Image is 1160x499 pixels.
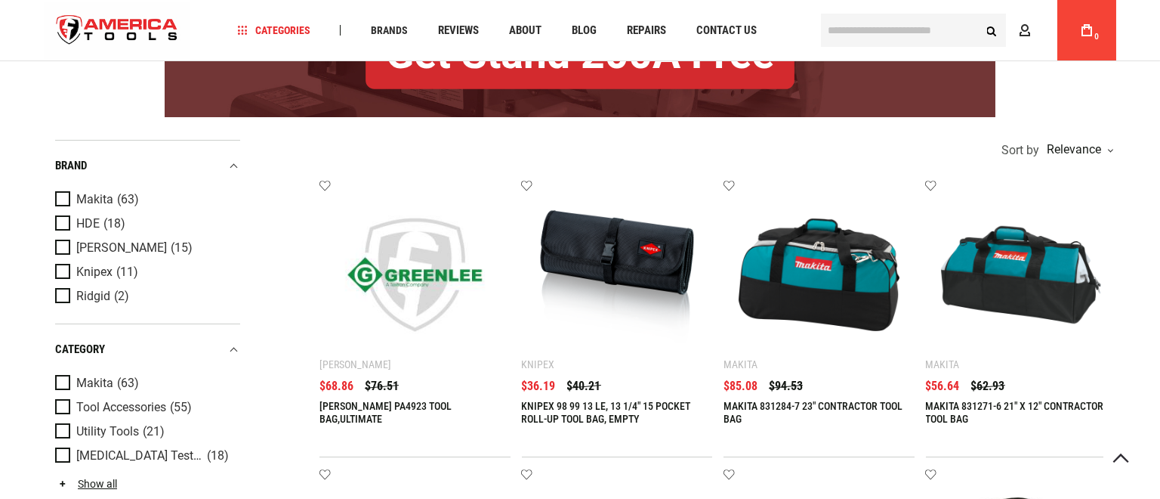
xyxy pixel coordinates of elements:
[522,358,555,370] div: Knipex
[567,380,601,392] span: $40.21
[117,194,139,206] span: (63)
[44,2,190,59] img: America Tools
[690,20,764,41] a: Contact Us
[55,375,236,392] a: Makita (63)
[364,20,415,41] a: Brands
[116,266,138,279] span: (11)
[44,2,190,59] a: store logo
[319,400,452,425] a: [PERSON_NAME] PA4923 TOOL BAG,ULTIMATE
[55,399,236,416] a: Tool Accessories (55)
[55,423,236,440] a: Utility Tools (21)
[371,25,408,36] span: Brands
[769,380,803,392] span: $94.53
[55,240,236,256] a: [PERSON_NAME] (15)
[76,401,166,414] span: Tool Accessories
[620,20,673,41] a: Repairs
[143,426,165,439] span: (21)
[238,25,310,36] span: Categories
[572,25,597,36] span: Blog
[696,25,757,36] span: Contact Us
[723,358,757,370] div: Makita
[55,156,240,176] div: Brand
[522,400,691,425] a: KNIPEX 98 99 13 LE, 13 1/4" 15 POCKET ROLL-UP TOOL BAG, EMPTY
[55,191,236,208] a: Makita (63)
[231,20,317,41] a: Categories
[103,218,125,231] span: (18)
[76,265,113,279] span: Knipex
[537,194,698,355] img: KNIPEX 98 99 13 LE, 13 1/4
[55,339,240,360] div: category
[114,290,129,303] span: (2)
[509,25,541,36] span: About
[502,20,548,41] a: About
[76,449,203,463] span: [MEDICAL_DATA] Test & Measurement
[365,380,399,392] span: $76.51
[76,425,139,439] span: Utility Tools
[55,264,236,280] a: Knipex (11)
[627,25,666,36] span: Repairs
[170,401,192,414] span: (55)
[55,448,236,464] a: [MEDICAL_DATA] Test & Measurement (18)
[723,400,902,425] a: MAKITA 831284-7 23" CONTRACTOR TOOL BAG
[723,380,757,392] span: $85.08
[335,194,495,355] img: Greenlee PA4923 TOOL BAG,ULTIMATE
[76,241,167,255] span: [PERSON_NAME]
[171,242,193,255] span: (15)
[117,377,139,390] span: (63)
[565,20,603,41] a: Blog
[319,380,353,392] span: $68.86
[207,450,229,463] span: (18)
[739,194,899,355] img: MAKITA 831284-7 23
[76,290,110,303] span: Ridgid
[55,478,117,490] a: Show all
[319,358,391,370] div: [PERSON_NAME]
[438,25,479,36] span: Reviews
[55,215,236,232] a: HDE (18)
[522,380,556,392] span: $36.19
[76,377,113,390] span: Makita
[76,217,100,231] span: HDE
[431,20,486,41] a: Reviews
[55,288,236,305] a: Ridgid (2)
[76,193,113,206] span: Makita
